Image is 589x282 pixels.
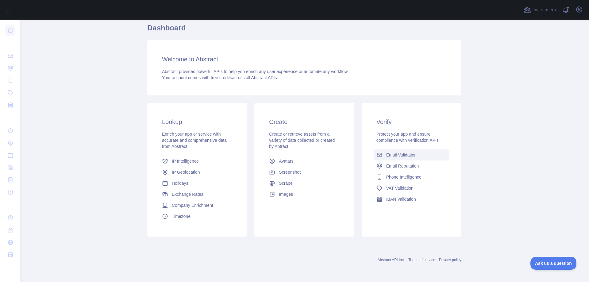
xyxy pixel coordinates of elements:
h3: Create [269,118,339,126]
h3: Verify [376,118,447,126]
a: Company Enrichment [160,200,235,211]
h3: Lookup [162,118,232,126]
span: IBAN Validation [386,196,416,202]
span: VAT Validation [386,185,414,191]
span: Enrich your app or service with accurate and comprehensive data from Abstract [162,132,227,149]
span: Timezone [172,213,191,219]
span: Your account comes with across all Abstract APIs. [162,75,278,80]
a: Terms of service [408,258,435,262]
a: Images [267,189,342,200]
iframe: Toggle Customer Support [530,257,577,270]
a: Timezone [160,211,235,222]
div: ... [5,199,15,211]
span: Images [279,191,293,197]
a: Exchange Rates [160,189,235,200]
span: Create or retrieve assets from a variety of data collected or created by Abtract [269,132,335,149]
div: ... [5,37,15,49]
span: Exchange Rates [172,191,203,197]
a: Privacy policy [439,258,461,262]
span: Holidays [172,180,188,186]
span: IP Geolocation [172,169,200,175]
span: Abstract provides powerful APIs to help you enrich any user experience or automate any workflow. [162,69,349,74]
span: Email Validation [386,152,417,158]
h3: Welcome to Abstract. [162,55,447,64]
a: Email Validation [374,149,449,160]
span: Scrape [279,180,292,186]
a: Phone Intelligence [374,172,449,183]
a: Screenshot [267,167,342,178]
span: Protect your app and ensure compliance with verification APIs [376,132,439,143]
a: Scrape [267,178,342,189]
a: IP Intelligence [160,156,235,167]
a: IP Geolocation [160,167,235,178]
a: Abstract API Inc. [378,258,405,262]
span: Invite users [532,6,556,14]
a: Holidays [160,178,235,189]
button: Invite users [522,5,557,15]
a: Email Reputation [374,160,449,172]
div: ... [5,112,15,124]
a: VAT Validation [374,183,449,194]
h1: Dashboard [147,23,461,38]
a: IBAN Validation [374,194,449,205]
span: Email Reputation [386,163,419,169]
span: Phone Intelligence [386,174,422,180]
span: IP Intelligence [172,158,199,164]
span: free credits [211,75,232,80]
span: Avatars [279,158,293,164]
a: Avatars [267,156,342,167]
span: Screenshot [279,169,301,175]
span: Company Enrichment [172,202,213,208]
